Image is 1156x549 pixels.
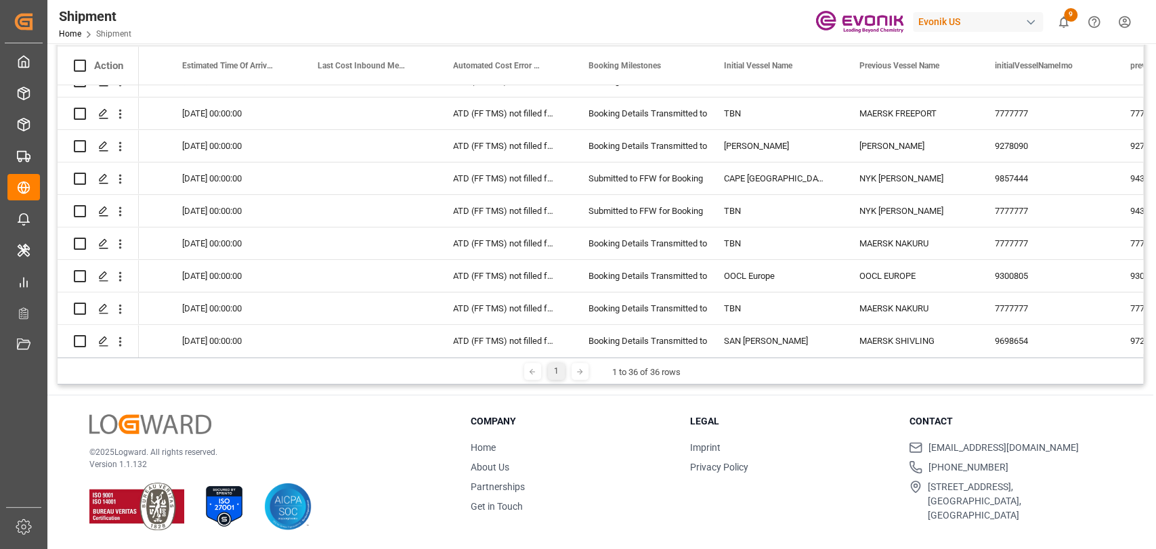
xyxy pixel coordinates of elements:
a: Home [59,29,81,39]
span: Estimated Time Of Arrival (ETA) [182,61,273,70]
div: 7777777 [979,292,1114,324]
button: Evonik US [913,9,1048,35]
div: Booking Details Transmitted to SAP [588,293,691,324]
div: MAERSK SHIVLING [843,325,979,357]
h3: Legal [690,414,893,429]
div: TBN [708,227,843,259]
div: [DATE] 00:00:00 [166,292,301,324]
a: Partnerships [471,481,525,492]
div: SAN [PERSON_NAME] [708,325,843,357]
div: Booking Details Transmitted to SAP [588,131,691,162]
h3: Contact [909,414,1111,429]
div: Shipment [59,6,131,26]
div: [DATE] 00:00:00 [166,195,301,227]
img: Logward Logo [89,414,211,434]
div: 9857444 [979,162,1114,194]
div: TBN [708,97,843,129]
span: Automated Cost Error Message [453,61,544,70]
span: initialVesselNameImo [995,61,1073,70]
a: Privacy Policy [690,462,748,473]
a: Home [471,442,496,453]
div: [DATE] 00:00:00 [166,227,301,259]
div: 9278090 [979,130,1114,162]
span: Last Cost Inbound Message Sent Time [318,61,408,70]
div: Press SPACE to select this row. [58,97,139,130]
a: Imprint [690,442,721,453]
div: ATD (FF TMS) not filled for this LCL Shipment [437,195,572,227]
div: Evonik US [913,12,1043,32]
div: [DATE] 00:00:00 [166,97,301,129]
div: [DATE] 00:00:00 [166,162,301,194]
div: Booking Details Transmitted to SAP [588,261,691,292]
div: ATD (FF TMS) not filled for pre leg shipment for this FCL Shipment [437,292,572,324]
div: Press SPACE to select this row. [58,195,139,227]
div: Press SPACE to select this row. [58,227,139,260]
div: [PERSON_NAME] [843,130,979,162]
div: Press SPACE to select this row. [58,162,139,195]
div: ATD (FF TMS) not filled for this LCL Shipment [437,130,572,162]
div: NYK [PERSON_NAME] [843,162,979,194]
div: ATD (FF TMS) not filled for pre leg shipment for this FCL Shipment [437,97,572,129]
div: ATD (FF TMS) not filled for this LCL Shipment [437,260,572,292]
a: About Us [471,462,509,473]
div: OOCL EUROPE [843,260,979,292]
div: Press SPACE to select this row. [58,130,139,162]
button: Help Center [1079,7,1109,37]
img: ISO 27001 Certification [200,483,248,530]
div: 9698654 [979,325,1114,357]
div: TBN [708,195,843,227]
p: © 2025 Logward. All rights reserved. [89,446,437,458]
span: Initial Vessel Name [724,61,792,70]
img: ISO 9001 & ISO 14001 Certification [89,483,184,530]
div: Submitted to FFW for Booking [588,196,691,227]
div: 1 [548,363,565,380]
p: Version 1.1.132 [89,458,437,470]
div: ATD (FF TMS) not filled for pre leg shipment for this FCL Shipment [437,227,572,259]
div: Press SPACE to select this row. [58,325,139,357]
div: Submitted to FFW for Booking [588,163,691,194]
div: 1 to 36 of 36 rows [612,366,681,379]
div: NYK [PERSON_NAME] [843,195,979,227]
div: MAERSK FREEPORT [843,97,979,129]
div: [DATE] 00:00:00 [166,325,301,357]
div: 7777777 [979,227,1114,259]
div: Booking Details Transmitted to SAP [588,228,691,259]
div: ATD (FF TMS) not filled for this LCL Shipment [437,162,572,194]
div: OOCL Europe [708,260,843,292]
div: Press SPACE to select this row. [58,260,139,292]
a: Get in Touch [471,501,523,512]
span: Previous Vessel Name [859,61,939,70]
img: AICPA SOC [264,483,312,530]
h3: Company [471,414,673,429]
div: [DATE] 00:00:00 [166,130,301,162]
div: TBN [708,292,843,324]
div: ATD (FF TMS) not filled for pre leg shipment for this FCL Shipment [437,325,572,357]
div: [DATE] 00:00:00 [166,260,301,292]
div: 9300805 [979,260,1114,292]
div: CAPE [GEOGRAPHIC_DATA] [708,162,843,194]
div: 7777777 [979,97,1114,129]
div: Press SPACE to select this row. [58,292,139,325]
img: Evonik-brand-mark-Deep-Purple-RGB.jpeg_1700498283.jpeg [815,10,903,34]
div: 7777777 [979,195,1114,227]
span: Booking Milestones [588,61,661,70]
div: Booking Details Transmitted to SAP [588,326,691,357]
div: Booking Details Transmitted to SAP [588,98,691,129]
span: [PHONE_NUMBER] [928,460,1008,475]
div: MAERSK NAKURU [843,292,979,324]
div: MAERSK NAKURU [843,227,979,259]
div: [PERSON_NAME] [708,130,843,162]
span: 9 [1064,8,1077,22]
button: show 9 new notifications [1048,7,1079,37]
span: [EMAIL_ADDRESS][DOMAIN_NAME] [928,441,1078,455]
span: [STREET_ADDRESS], [GEOGRAPHIC_DATA], [GEOGRAPHIC_DATA] [928,480,1111,523]
div: Action [94,60,123,72]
